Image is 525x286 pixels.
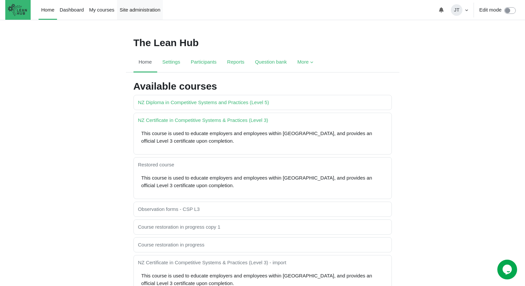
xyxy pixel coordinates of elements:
[133,37,199,49] h1: The Lean Hub
[138,206,200,212] a: Observation forms - CSP L3
[138,100,269,105] a: NZ Diploma in Competitive Systems and Practices (Level 5)
[133,53,157,72] a: Home
[138,224,220,230] a: Course restoration in progress copy 1
[497,260,518,279] iframe: chat widget
[451,4,462,16] span: JT
[133,80,392,92] h2: Available courses
[141,174,387,189] p: This course is used to educate employers and employees within [GEOGRAPHIC_DATA], and provides an ...
[186,53,222,72] a: Participants
[439,7,444,13] i: Toggle notifications menu
[5,1,29,18] img: The Lean Hub
[138,242,205,247] a: Course restoration in progress
[250,53,292,72] a: Question bank
[292,53,318,72] a: More
[138,162,174,167] a: Restored course
[138,117,268,123] a: NZ Certificate in Competitive Systems & Practices (Level 3)
[222,53,250,72] a: Reports
[138,260,286,265] a: NZ Certificate in Competitive Systems & Practices (Level 3) - import
[157,53,186,72] a: Settings
[479,6,502,14] label: Edit mode
[141,130,387,145] p: This course is used to educate employers and employees within [GEOGRAPHIC_DATA], and provides an ...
